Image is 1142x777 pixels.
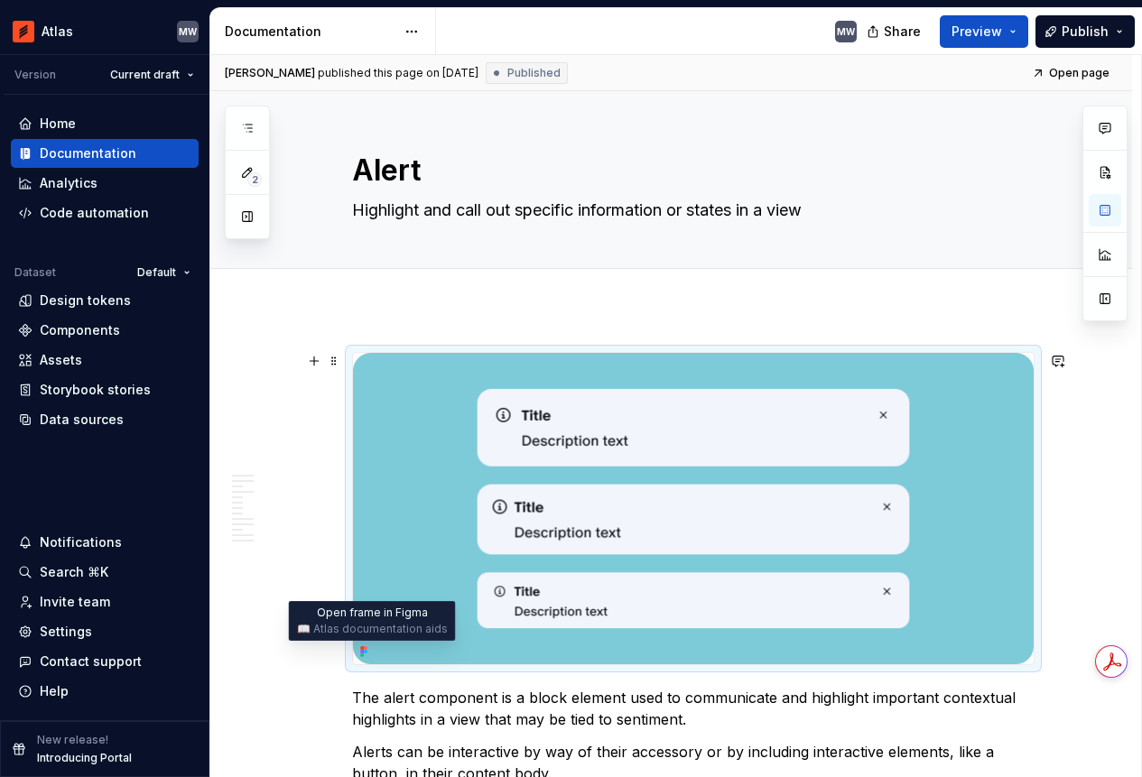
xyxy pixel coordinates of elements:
[137,265,176,280] span: Default
[40,411,124,429] div: Data sources
[4,12,206,51] button: AtlasMW
[1026,60,1118,86] a: Open page
[110,68,180,82] span: Current draft
[14,265,56,280] div: Dataset
[11,617,199,646] a: Settings
[348,149,1031,192] textarea: Alert
[352,687,1035,730] p: The alert component is a block element used to communicate and highlight important contextual hig...
[858,15,933,48] button: Share
[102,62,202,88] button: Current draft
[40,682,69,700] div: Help
[40,563,108,581] div: Search ⌘K
[40,652,142,671] div: Contact support
[11,286,199,315] a: Design tokens
[11,405,199,434] a: Data sources
[297,622,448,636] div: 📖 Atlas documentation aids
[11,109,199,138] a: Home
[11,528,199,557] button: Notifications
[40,381,151,399] div: Storybook stories
[40,351,82,369] div: Assets
[318,66,478,80] div: published this page on [DATE]
[42,23,73,41] div: Atlas
[40,204,149,222] div: Code automation
[37,733,108,747] p: New release!
[40,321,120,339] div: Components
[353,353,1034,664] img: b8b8a81a-8c24-4418-b650-4ac9ab4b692e.png
[1062,23,1109,41] span: Publish
[40,623,92,641] div: Settings
[11,139,199,168] a: Documentation
[507,66,561,80] span: Published
[247,172,262,187] span: 2
[11,169,199,198] a: Analytics
[37,751,132,765] p: Introducing Portal
[40,174,97,192] div: Analytics
[225,23,395,41] div: Documentation
[11,558,199,587] button: Search ⌘K
[940,15,1028,48] button: Preview
[225,66,315,80] span: [PERSON_NAME]
[11,316,199,345] a: Components
[11,346,199,375] a: Assets
[289,601,456,641] div: Open frame in Figma
[11,199,199,227] a: Code automation
[952,23,1002,41] span: Preview
[40,291,131,310] div: Design tokens
[40,593,110,611] div: Invite team
[11,375,199,404] a: Storybook stories
[40,144,136,162] div: Documentation
[348,196,1031,225] textarea: Highlight and call out specific information or states in a view
[13,21,34,42] img: 102f71e4-5f95-4b3f-aebe-9cae3cf15d45.png
[11,587,199,616] a: Invite team
[40,533,122,551] div: Notifications
[1049,66,1110,80] span: Open page
[11,647,199,676] button: Contact support
[884,23,921,41] span: Share
[11,677,199,706] button: Help
[14,68,56,82] div: Version
[40,115,76,133] div: Home
[1035,15,1135,48] button: Publish
[837,24,855,39] div: MW
[129,260,199,285] button: Default
[179,24,197,39] div: MW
